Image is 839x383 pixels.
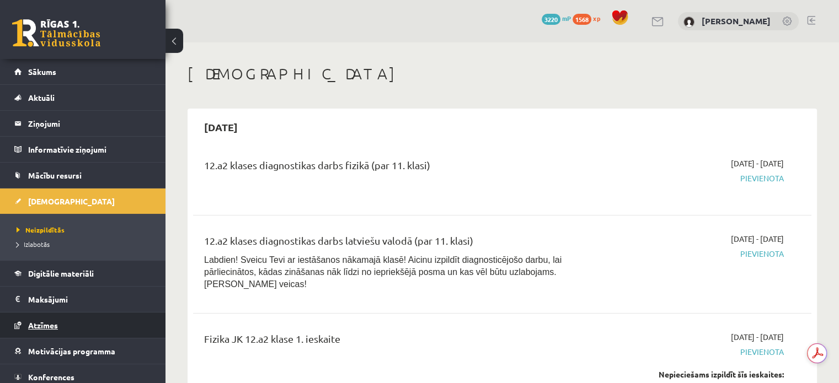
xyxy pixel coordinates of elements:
a: Motivācijas programma [14,338,152,364]
span: xp [593,14,600,23]
span: Pievienota [602,346,784,358]
span: Aktuāli [28,93,55,103]
span: Atzīmes [28,320,58,330]
div: Fizika JK 12.a2 klase 1. ieskaite [204,331,585,352]
span: 1568 [573,14,591,25]
a: Izlabotās [17,239,154,249]
h2: [DATE] [193,114,249,140]
span: Konferences [28,372,74,382]
a: Digitālie materiāli [14,261,152,286]
legend: Informatīvie ziņojumi [28,137,152,162]
span: [DATE] - [DATE] [731,158,784,169]
a: Maksājumi [14,287,152,312]
a: Informatīvie ziņojumi [14,137,152,162]
span: Neizpildītās [17,225,65,234]
div: 12.a2 klases diagnostikas darbs latviešu valodā (par 11. klasi) [204,233,585,253]
span: Sākums [28,67,56,77]
a: Aktuāli [14,85,152,110]
span: Labdien! Sveicu Tevi ar iestāšanos nākamajā klasē! Aicinu izpildīt diagnosticējošo darbu, lai pār... [204,255,562,289]
div: Nepieciešams izpildīt šīs ieskaites: [602,369,784,380]
span: mP [562,14,571,23]
a: 1568 xp [573,14,606,23]
a: Sākums [14,59,152,84]
span: [DATE] - [DATE] [731,331,784,343]
a: [PERSON_NAME] [702,15,771,26]
legend: Maksājumi [28,287,152,312]
a: Ziņojumi [14,111,152,136]
a: Atzīmes [14,312,152,338]
a: [DEMOGRAPHIC_DATA] [14,188,152,214]
span: Izlabotās [17,240,50,249]
a: Mācību resursi [14,163,152,188]
span: Pievienota [602,248,784,260]
a: 3220 mP [542,14,571,23]
span: Digitālie materiāli [28,268,94,278]
span: Mācību resursi [28,170,82,180]
span: 3220 [542,14,560,25]
legend: Ziņojumi [28,111,152,136]
div: 12.a2 klases diagnostikas darbs fizikā (par 11. klasi) [204,158,585,178]
img: Gatis Pormalis [683,17,694,28]
h1: [DEMOGRAPHIC_DATA] [188,64,817,83]
a: Neizpildītās [17,225,154,235]
span: Motivācijas programma [28,346,115,356]
span: [DATE] - [DATE] [731,233,784,245]
a: Rīgas 1. Tālmācības vidusskola [12,19,100,47]
span: [DEMOGRAPHIC_DATA] [28,196,115,206]
span: Pievienota [602,172,784,184]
